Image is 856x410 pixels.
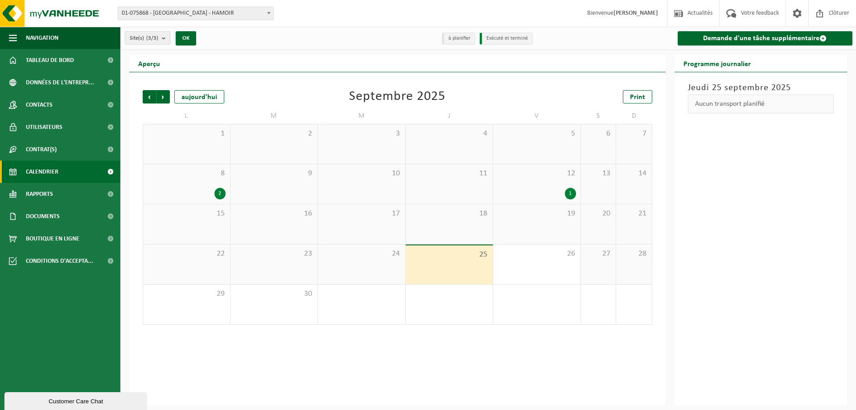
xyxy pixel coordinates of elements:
td: V [493,108,581,124]
span: Navigation [26,27,58,49]
span: Suivant [156,90,170,104]
div: aujourd'hui [174,90,224,104]
strong: [PERSON_NAME] [613,10,658,17]
span: 15 [148,209,226,219]
h2: Aperçu [129,54,169,72]
span: Précédent [143,90,156,104]
span: 26 [498,249,576,259]
span: 24 [322,249,401,259]
li: Exécuté et terminé [480,33,533,45]
span: Print [630,94,645,101]
span: 22 [148,249,226,259]
span: 13 [585,169,612,178]
span: 30 [235,289,313,299]
div: Aucun transport planifié [688,95,834,113]
span: 14 [621,169,647,178]
span: 1 [148,129,226,139]
span: 19 [498,209,576,219]
span: 25 [410,250,489,260]
span: 4 [410,129,489,139]
li: à planifier [442,33,475,45]
span: Contacts [26,94,53,116]
span: 11 [410,169,489,178]
span: 3 [322,129,401,139]
span: Contrat(s) [26,138,57,161]
span: 29 [148,289,226,299]
span: 18 [410,209,489,219]
span: 10 [322,169,401,178]
span: 2 [235,129,313,139]
span: Calendrier [26,161,58,183]
span: 21 [621,209,647,219]
button: OK [176,31,196,46]
span: 28 [621,249,647,259]
span: 9 [235,169,313,178]
iframe: chat widget [4,390,149,410]
span: Tableau de bord [26,49,74,71]
span: 8 [148,169,226,178]
span: Documents [26,205,60,228]
span: 6 [585,129,612,139]
span: 27 [585,249,612,259]
span: 01-075868 - BELOURTHE - HAMOIR [118,7,273,20]
span: 5 [498,129,576,139]
td: D [616,108,652,124]
button: Site(s)(3/3) [125,31,170,45]
div: 2 [214,188,226,199]
span: Boutique en ligne [26,228,79,250]
td: L [143,108,230,124]
span: 23 [235,249,313,259]
div: Septembre 2025 [349,90,445,104]
span: Conditions d'accepta... [26,250,93,272]
td: J [406,108,494,124]
span: 7 [621,129,647,139]
td: M [230,108,318,124]
a: Demande d'une tâche supplémentaire [678,31,853,46]
td: M [318,108,406,124]
count: (3/3) [146,35,158,41]
span: 12 [498,169,576,178]
span: 20 [585,209,612,219]
a: Print [623,90,652,104]
span: Données de l'entrepr... [26,71,94,94]
span: Site(s) [130,32,158,45]
span: Utilisateurs [26,116,62,138]
span: Rapports [26,183,53,205]
td: S [581,108,617,124]
div: 1 [565,188,576,199]
h2: Programme journalier [675,54,760,72]
span: 16 [235,209,313,219]
span: 17 [322,209,401,219]
h3: Jeudi 25 septembre 2025 [688,81,834,95]
span: 01-075868 - BELOURTHE - HAMOIR [118,7,274,20]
